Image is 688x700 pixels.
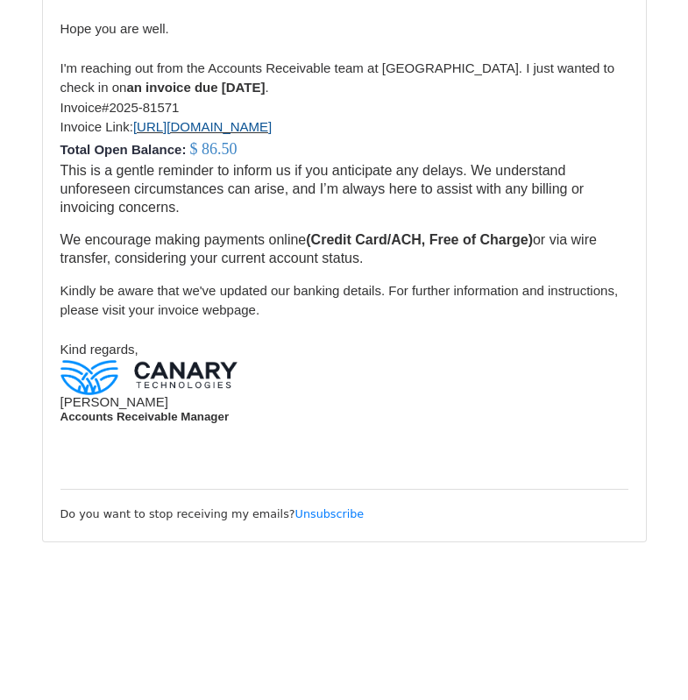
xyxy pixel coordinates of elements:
[60,394,168,409] span: [PERSON_NAME]
[190,140,238,158] font: $ 86.50
[60,21,169,36] span: Hope you are well.
[60,100,110,115] span: Invoice#
[60,410,230,423] span: Accounts Receivable Manager
[126,80,265,95] strong: an invoice due [DATE]
[60,60,615,95] span: I'm reaching out from the Accounts Receivable team at [GEOGRAPHIC_DATA]. I just wanted to check i...
[60,360,238,395] img: c29b55174a6d10e35b8ed12ea38c4a16ab5ad042.png
[60,117,628,138] li: Invoice Link:
[60,507,365,520] small: Do you want to stop receiving my emails?
[60,283,619,318] span: Kindly be aware that we've updated our banking details. For further information and instructions,...
[133,119,272,134] font: [URL][DOMAIN_NAME]
[60,232,307,247] span: We encourage making payments online
[60,142,187,157] b: Total Open Balance:
[600,616,688,700] iframe: Chat Widget
[60,342,138,357] span: Kind regards,
[60,232,597,265] span: or via wire transfer, considering your current account status.
[60,98,628,118] li: 2025-81571
[306,232,533,247] strong: (Credit Card/ACH, Free of Charge)
[295,507,365,520] a: Unsubscribe
[60,163,585,215] span: This is a gentle reminder to inform us if you anticipate any delays. We understand unforeseen cir...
